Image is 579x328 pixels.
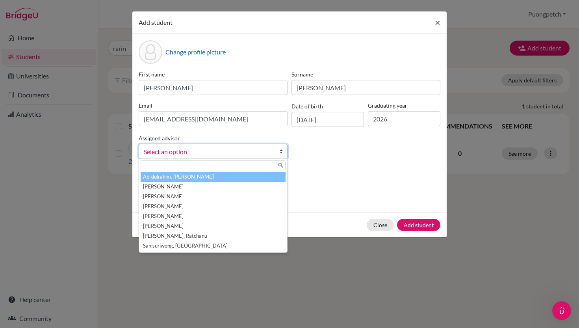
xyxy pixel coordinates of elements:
button: Close [367,219,394,231]
li: [PERSON_NAME] [141,192,286,201]
li: [PERSON_NAME] [141,221,286,231]
li: [PERSON_NAME] [141,201,286,211]
button: Add student [397,219,440,231]
span: × [435,17,440,28]
label: First name [139,70,288,78]
label: Surname [291,70,440,78]
label: Assigned advisor [139,134,180,142]
p: Parents [139,171,440,181]
span: Add student [139,19,173,26]
li: Sanisuriwong, [GEOGRAPHIC_DATA] [141,241,286,251]
li: [PERSON_NAME] [141,182,286,192]
div: Profile picture [139,40,162,64]
label: Email [139,101,288,110]
input: dd/mm/yyyy [291,112,364,127]
li: [PERSON_NAME] [141,211,286,221]
label: Date of birth [291,102,323,110]
label: Graduating year [368,101,440,110]
button: Close [429,11,447,34]
li: Ab-dulrahim, [PERSON_NAME] [141,172,286,182]
li: [PERSON_NAME], Ratchanu [141,231,286,241]
span: Select an option [144,147,272,157]
iframe: Intercom live chat [552,301,571,320]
